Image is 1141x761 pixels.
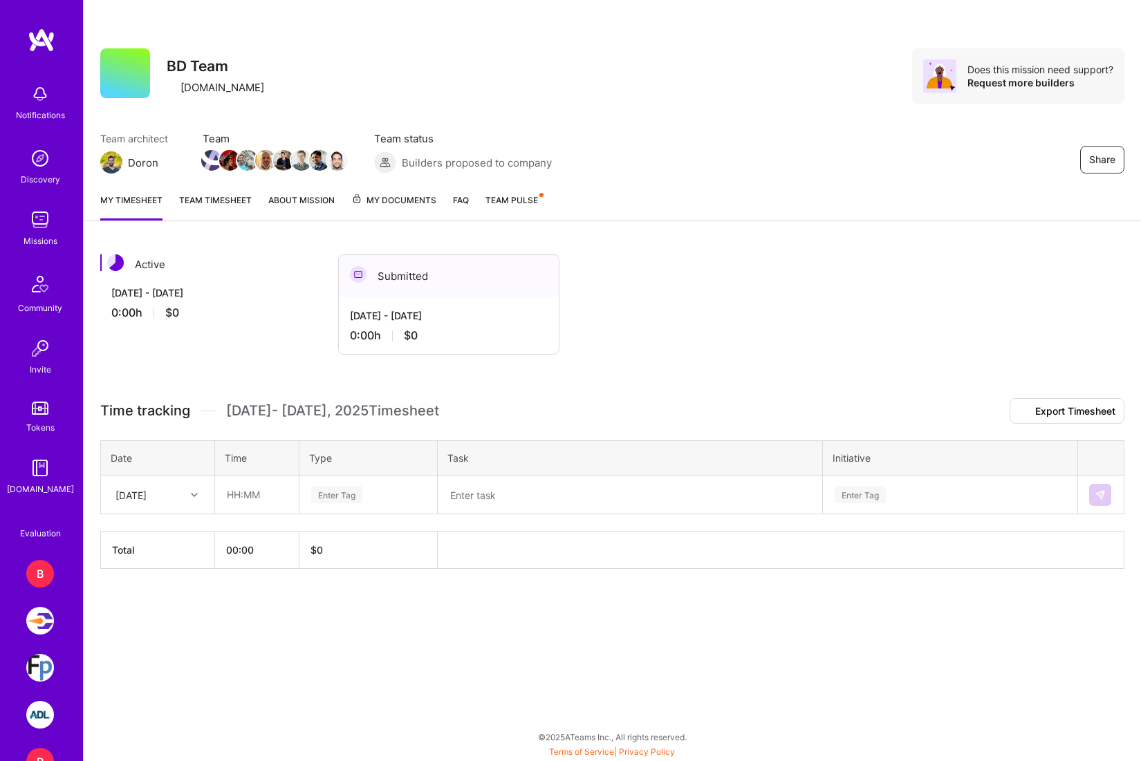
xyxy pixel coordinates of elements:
[923,59,956,93] img: Avatar
[23,560,57,588] a: B
[402,156,552,170] span: Builders proposed to company
[438,441,823,476] th: Task
[374,131,552,146] span: Team status
[226,402,439,420] span: [DATE] - [DATE] , 2025 Timesheet
[327,150,348,171] img: Team Member Avatar
[310,544,323,556] span: $ 0
[26,144,54,172] img: discovery
[167,82,178,93] i: icon CompanyGray
[374,151,396,173] img: Builders proposed to company
[28,28,55,53] img: logo
[255,150,276,171] img: Team Member Avatar
[273,150,294,171] img: Team Member Avatar
[23,654,57,682] a: Franklin Park: Software Leader for Leading Investment Management Firm
[328,149,346,172] a: Team Member Avatar
[1095,489,1106,500] img: Submit
[18,301,62,315] div: Community
[32,402,48,415] img: tokens
[100,193,163,220] a: My timesheet
[216,476,298,513] input: HH:MM
[167,57,271,75] h3: BD Team
[201,150,222,171] img: Team Member Avatar
[21,172,60,187] div: Discovery
[350,266,367,283] img: Submitted
[351,193,436,208] span: My Documents
[291,150,312,171] img: Team Member Avatar
[23,607,57,635] a: Velocity: Enabling Developers Create Isolated Environments, Easily.
[299,441,438,476] th: Type
[26,607,54,635] img: Velocity: Enabling Developers Create Isolated Environments, Easily.
[16,108,65,122] div: Notifications
[350,328,548,343] div: 0:00 h
[967,76,1113,89] div: Request more builders
[100,131,175,146] span: Team architect
[100,402,190,420] span: Time tracking
[833,451,1068,465] div: Initiative
[219,150,240,171] img: Team Member Avatar
[107,254,124,271] img: Active
[268,193,335,220] a: About Mission
[111,285,310,300] div: [DATE] - [DATE]
[1089,153,1115,167] span: Share
[485,195,538,205] span: Team Pulse
[179,193,252,220] a: Team timesheet
[26,560,54,588] div: B
[164,157,175,168] i: icon Mail
[26,701,54,729] img: ADL: Technology Modernization Sprint 1
[26,420,55,435] div: Tokens
[339,255,559,297] div: Submitted
[1010,398,1124,424] button: Export Timesheet
[619,746,675,757] a: Privacy Policy
[239,149,257,172] a: Team Member Avatar
[101,441,215,476] th: Date
[20,526,61,541] div: Evaluation
[237,150,258,171] img: Team Member Avatar
[128,156,158,170] div: Doron
[35,516,46,526] i: icon SelectionTeam
[221,149,239,172] a: Team Member Avatar
[967,63,1113,76] div: Does this mission need support?
[257,149,275,172] a: Team Member Avatar
[309,150,330,171] img: Team Member Avatar
[24,267,57,301] img: Community
[215,532,299,569] th: 00:00
[26,335,54,362] img: Invite
[83,720,1141,754] div: © 2025 ATeams Inc., All rights reserved.
[7,482,74,496] div: [DOMAIN_NAME]
[100,254,322,274] div: Active
[26,206,54,234] img: teamwork
[167,80,264,95] div: [DOMAIN_NAME]
[835,484,886,505] div: Enter Tag
[165,306,179,320] span: $0
[26,654,54,682] img: Franklin Park: Software Leader for Leading Investment Management Firm
[311,484,362,505] div: Enter Tag
[191,491,198,498] i: icon Chevron
[203,131,346,146] span: Team
[24,234,57,248] div: Missions
[111,306,310,320] div: 0:00 h
[549,746,614,757] a: Terms of Service
[351,193,436,220] a: My Documents
[203,149,221,172] a: Team Member Avatar
[453,193,469,220] a: FAQ
[30,362,51,377] div: Invite
[225,451,289,465] div: Time
[23,701,57,729] a: ADL: Technology Modernization Sprint 1
[26,80,54,108] img: bell
[115,487,147,502] div: [DATE]
[293,149,310,172] a: Team Member Avatar
[549,746,675,757] span: |
[485,193,542,220] a: Team Pulse
[404,328,418,343] span: $0
[1019,407,1030,417] i: icon Download
[26,454,54,482] img: guide book
[350,308,548,323] div: [DATE] - [DATE]
[101,532,215,569] th: Total
[100,151,122,173] img: Team Architect
[1080,146,1124,173] button: Share
[275,149,293,172] a: Team Member Avatar
[310,149,328,172] a: Team Member Avatar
